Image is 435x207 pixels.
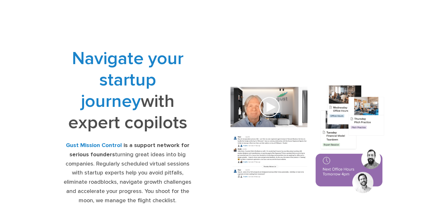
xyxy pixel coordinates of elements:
[72,48,183,112] span: Navigate your startup journey
[60,48,196,133] h1: with expert copilots
[60,141,196,205] div: turning great ideas into big companies. Regularly scheduled virtual sessions with startup experts...
[222,79,393,201] img: Composition of calendar events, a video call presentation, and chat rooms
[69,142,189,158] strong: is a support network for serious founders
[66,142,122,149] strong: Gust Mission Control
